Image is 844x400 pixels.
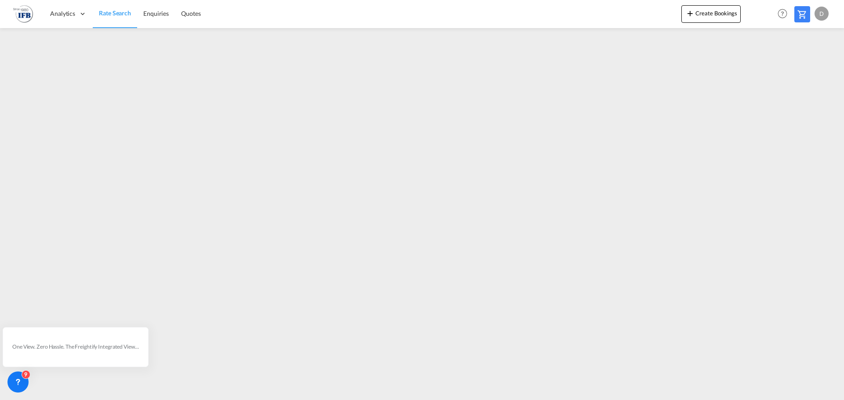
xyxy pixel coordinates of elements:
img: de31bbe0256b11eebba44b54815f083d.png [13,4,33,24]
div: D [815,7,829,21]
span: Enquiries [143,10,169,17]
span: Rate Search [99,9,131,17]
div: Help [775,6,794,22]
span: Help [775,6,790,21]
span: Quotes [181,10,200,17]
md-icon: icon-plus 400-fg [685,8,695,18]
button: icon-plus 400-fgCreate Bookings [681,5,741,23]
span: Analytics [50,9,75,18]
